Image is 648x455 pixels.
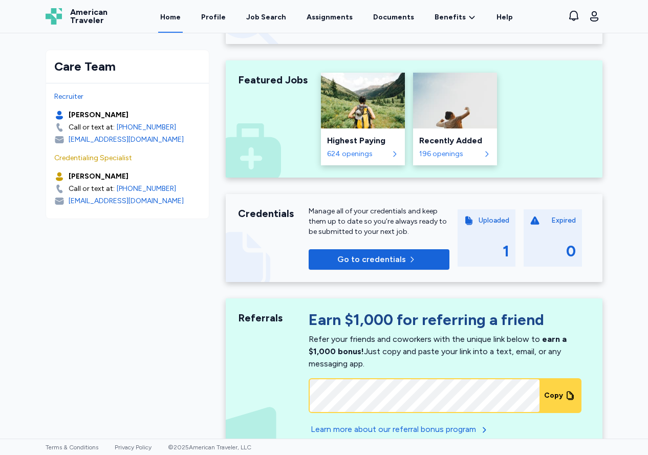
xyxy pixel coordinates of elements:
button: Go to credentials [309,249,449,270]
div: Referrals [238,311,309,325]
img: Recently Added [413,73,497,128]
span: Benefits [435,12,466,23]
div: Job Search [246,12,286,23]
div: 1 [503,242,509,261]
div: [EMAIL_ADDRESS][DOMAIN_NAME] [69,135,184,145]
a: Highest PayingHighest Paying624 openings [321,73,405,165]
span: Go to credentials [337,253,406,266]
div: Highest Paying [327,135,399,147]
span: © 2025 American Traveler, LLC [168,444,251,451]
div: Learn more about our referral bonus program [311,423,476,436]
a: Terms & Conditions [46,444,98,451]
div: Manage all of your credentials and keep them up to date so you’re always ready to be submitted to... [309,206,449,237]
img: Logo [46,8,62,25]
a: Privacy Policy [115,444,152,451]
div: [EMAIL_ADDRESS][DOMAIN_NAME] [69,196,184,206]
div: 0 [566,242,576,261]
div: Refer your friends and coworkers with the unique link below to Just copy and paste your link into... [309,334,567,369]
div: Care Team [54,58,201,75]
div: Credentials [238,206,309,221]
div: Call or text at: [69,122,115,133]
div: Uploaded [479,215,509,226]
a: Recently AddedRecently Added196 openings [413,73,497,165]
div: Earn $1,000 for referring a friend [309,311,581,333]
a: [PHONE_NUMBER] [117,122,176,133]
div: Call or text at: [69,184,115,194]
div: 196 openings [419,149,481,159]
div: Recently Added [419,135,491,147]
div: Credentialing Specialist [54,153,201,163]
div: 624 openings [327,149,388,159]
div: Copy [544,391,563,401]
img: Highest Paying [321,73,405,128]
span: earn a $1,000 bonus! [309,334,567,356]
a: Home [158,1,183,33]
a: Benefits [435,12,476,23]
span: American Traveler [70,8,107,25]
div: Featured Jobs [238,73,309,87]
div: [PERSON_NAME] [69,110,128,120]
div: Expired [551,215,576,226]
div: [PERSON_NAME] [69,171,128,182]
a: [PHONE_NUMBER] [117,184,176,194]
div: Recruiter [54,92,201,102]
